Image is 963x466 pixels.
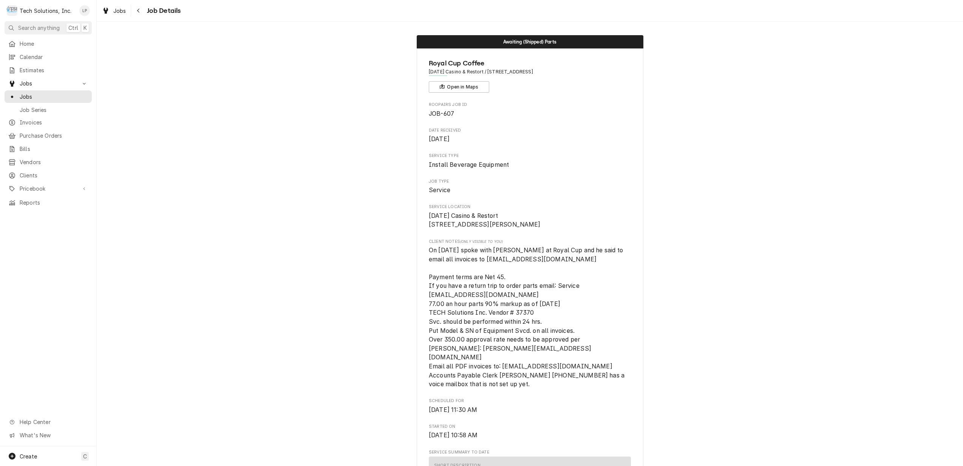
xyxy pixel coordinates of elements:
[429,432,478,439] span: [DATE] 10:58 AM
[429,211,631,229] span: Service Location
[429,424,631,430] span: Started On
[7,5,17,16] div: Tech Solutions, Inc.'s Avatar
[5,90,92,103] a: Jobs
[429,127,631,134] span: Date Received
[429,247,626,388] span: On [DATE] spoke with [PERSON_NAME] at Royal Cup and he said to email all invoices to [EMAIL_ADDRE...
[145,6,181,16] span: Job Details
[429,398,631,414] div: Scheduled For
[20,40,88,48] span: Home
[20,199,88,207] span: Reports
[429,58,631,68] span: Name
[5,156,92,168] a: Vendors
[429,58,631,93] div: Client Information
[20,431,87,439] span: What's New
[7,5,17,16] div: T
[20,79,77,87] span: Jobs
[20,53,88,61] span: Calendar
[429,160,631,169] span: Service Type
[5,196,92,209] a: Reports
[429,406,477,413] span: [DATE] 11:30 AM
[429,161,509,168] span: Install Beverage Equipment
[5,104,92,116] a: Job Series
[429,424,631,440] div: Started On
[429,239,631,245] span: Client Notes
[5,77,92,90] a: Go to Jobs
[429,110,454,117] span: JOB-607
[20,418,87,426] span: Help Center
[5,37,92,50] a: Home
[429,431,631,440] span: Started On
[113,7,126,15] span: Jobs
[20,185,77,193] span: Pricebook
[429,153,631,169] div: Service Type
[429,68,631,75] span: Address
[5,429,92,441] a: Go to What's New
[429,405,631,415] span: Scheduled For
[429,153,631,159] span: Service Type
[429,449,631,455] span: Service Summary To Date
[429,204,631,210] span: Service Location
[429,246,631,389] span: [object Object]
[429,127,631,144] div: Date Received
[20,106,88,114] span: Job Series
[429,398,631,404] span: Scheduled For
[68,24,78,32] span: Ctrl
[5,143,92,155] a: Bills
[20,171,88,179] span: Clients
[5,416,92,428] a: Go to Help Center
[460,239,503,244] span: (Only Visible to You)
[79,5,90,16] div: LP
[5,116,92,129] a: Invoices
[5,51,92,63] a: Calendar
[83,24,87,32] span: K
[5,169,92,182] a: Clients
[429,179,631,195] div: Job Type
[429,204,631,229] div: Service Location
[429,109,631,118] span: Roopairs Job ID
[20,158,88,166] span: Vendors
[417,35,643,48] div: Status
[5,21,92,34] button: Search anythingCtrlK
[99,5,129,17] a: Jobs
[429,179,631,185] span: Job Type
[20,66,88,74] span: Estimates
[5,129,92,142] a: Purchase Orders
[5,182,92,195] a: Go to Pricebook
[429,212,541,228] span: [DATE] Casino & Restort [STREET_ADDRESS][PERSON_NAME]
[20,7,71,15] div: Tech Solutions, Inc.
[503,39,556,44] span: Awaiting (Shipped) Parts
[429,135,450,143] span: [DATE]
[429,135,631,144] span: Date Received
[20,118,88,126] span: Invoices
[79,5,90,16] div: Lisa Paschal's Avatar
[18,24,60,32] span: Search anything
[429,239,631,389] div: [object Object]
[429,102,631,108] span: Roopairs Job ID
[5,64,92,76] a: Estimates
[20,132,88,140] span: Purchase Orders
[20,145,88,153] span: Bills
[429,102,631,118] div: Roopairs Job ID
[429,186,631,195] span: Job Type
[20,453,37,460] span: Create
[429,81,489,93] button: Open in Maps
[429,186,450,194] span: Service
[133,5,145,17] button: Navigate back
[83,452,87,460] span: C
[20,93,88,101] span: Jobs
